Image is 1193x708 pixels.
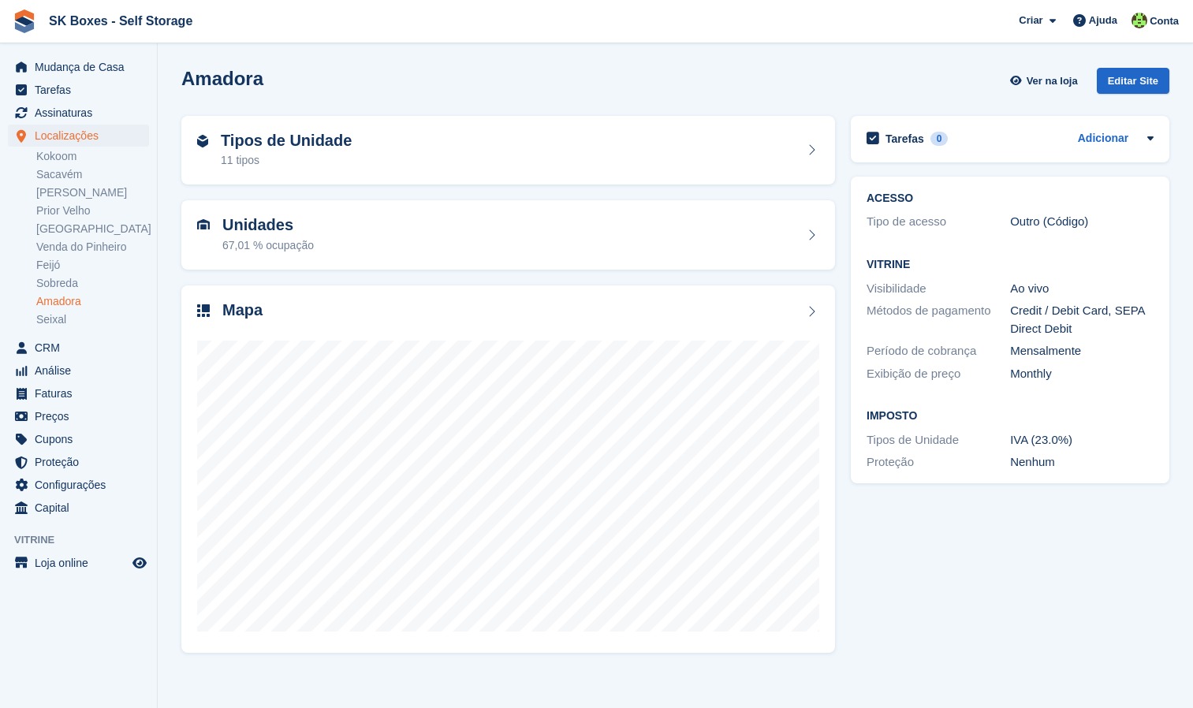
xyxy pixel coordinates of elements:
[1010,213,1154,231] div: Outro (Código)
[867,302,1010,337] div: Métodos de pagamento
[197,219,210,230] img: unit-icn-7be61d7bf1b0ce9d3e12c5938cc71ed9869f7b940bace4675aadf7bd6d80202e.svg
[35,451,129,473] span: Proteção
[1097,68,1169,94] div: Editar Site
[1027,73,1078,89] span: Ver na loja
[35,428,129,450] span: Cupons
[35,102,129,124] span: Assinaturas
[8,474,149,496] a: menu
[1010,453,1154,471] div: Nenhum
[35,497,129,519] span: Capital
[1150,13,1179,29] span: Conta
[1097,68,1169,100] a: Editar Site
[867,259,1154,271] h2: Vitrine
[36,167,149,182] a: Sacavém
[130,553,149,572] a: Loja de pré-visualização
[867,342,1010,360] div: Período de cobrança
[867,431,1010,449] div: Tipos de Unidade
[1010,302,1154,337] div: Credit / Debit Card, SEPA Direct Debit
[36,240,149,255] a: Venda do Pinheiro
[181,285,835,654] a: Mapa
[35,552,129,574] span: Loja online
[8,337,149,359] a: menu
[867,453,1010,471] div: Proteção
[8,405,149,427] a: menu
[867,213,1010,231] div: Tipo de acesso
[35,382,129,404] span: Faturas
[885,132,924,146] h2: Tarefas
[221,132,352,150] h2: Tipos de Unidade
[8,497,149,519] a: menu
[1010,365,1154,383] div: Monthly
[867,365,1010,383] div: Exibição de preço
[222,237,314,254] div: 67,01 % ocupação
[36,312,149,327] a: Seixal
[221,152,352,169] div: 11 tipos
[36,149,149,164] a: Kokoom
[35,360,129,382] span: Análise
[1008,68,1083,94] a: Ver na loja
[13,9,36,33] img: stora-icon-8386f47178a22dfd0bd8f6a31ec36ba5ce8667c1dd55bd0f319d3a0aa187defe.svg
[197,304,210,317] img: map-icn-33ee37083ee616e46c38cad1a60f524a97daa1e2b2c8c0bc3eb3415660979fc1.svg
[222,216,314,234] h2: Unidades
[8,125,149,147] a: menu
[43,8,199,34] a: SK Boxes - Self Storage
[36,276,149,291] a: Sobreda
[35,125,129,147] span: Localizações
[1010,342,1154,360] div: Mensalmente
[36,294,149,309] a: Amadora
[8,451,149,473] a: menu
[36,185,149,200] a: [PERSON_NAME]
[1131,13,1147,28] img: Dulce Duarte
[181,200,835,270] a: Unidades 67,01 % ocupação
[8,382,149,404] a: menu
[1019,13,1042,28] span: Criar
[8,552,149,574] a: menu
[867,192,1154,205] h2: ACESSO
[222,301,263,319] h2: Mapa
[8,102,149,124] a: menu
[1010,431,1154,449] div: IVA (23.0%)
[35,405,129,427] span: Preços
[35,474,129,496] span: Configurações
[930,132,949,146] div: 0
[36,258,149,273] a: Feijó
[181,68,263,89] h2: Amadora
[8,56,149,78] a: menu
[8,428,149,450] a: menu
[1010,280,1154,298] div: Ao vivo
[35,337,129,359] span: CRM
[36,222,149,237] a: [GEOGRAPHIC_DATA]
[35,56,129,78] span: Mudança de Casa
[8,79,149,101] a: menu
[1089,13,1117,28] span: Ajuda
[181,116,835,185] a: Tipos de Unidade 11 tipos
[867,410,1154,423] h2: Imposto
[197,135,208,147] img: unit-type-icn-2b2737a686de81e16bb02015468b77c625bbabd49415b5ef34ead5e3b44a266d.svg
[35,79,129,101] span: Tarefas
[8,360,149,382] a: menu
[1078,130,1129,148] a: Adicionar
[14,532,157,548] span: Vitrine
[36,203,149,218] a: Prior Velho
[867,280,1010,298] div: Visibilidade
